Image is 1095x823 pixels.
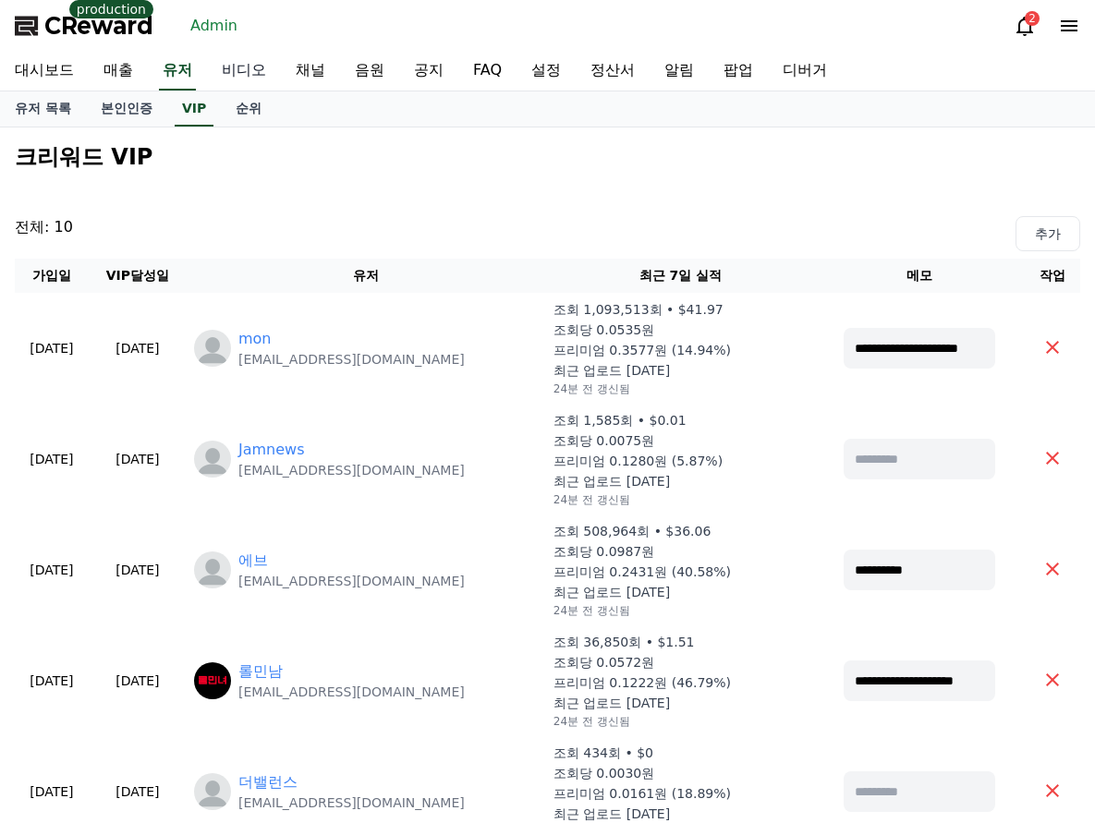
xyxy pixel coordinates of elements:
a: 알림 [650,52,709,91]
img: https://cdn.creward.net/profile/user/profile_blank.webp [194,773,231,810]
span: Home [47,613,79,628]
p: 조회당 0.0572원 [554,653,654,672]
p: 24분 전 갱신됨 [554,603,630,618]
p: 조회 36,850회 • $1.51 [554,633,695,651]
td: [DATE] [15,514,89,625]
th: VIP달성일 [89,259,187,293]
h2: 크리워드 VIP [15,142,1080,172]
a: 본인인증 [86,91,167,127]
p: 프리미엄 0.2431원 (40.58%) [554,563,731,581]
a: 롤민남 [238,660,283,683]
a: 디버거 [768,52,842,91]
span: Settings [274,613,319,628]
a: 팝업 [709,52,768,91]
p: 조회당 0.0987원 [554,542,654,561]
p: 프리미엄 0.3577원 (14.94%) [554,341,731,359]
p: 프리미엄 0.1280원 (5.87%) [554,452,723,470]
a: 2 [1014,15,1036,37]
img: profile_blank.webp [194,330,231,367]
th: 작업 [1024,259,1080,293]
p: 조회 1,093,513회 • $41.97 [554,300,724,319]
td: [DATE] [89,625,187,736]
a: Settings [238,586,355,632]
p: 24분 전 갱신됨 [554,714,630,729]
a: Home [6,586,122,632]
p: 조회 1,585회 • $0.01 [554,411,687,430]
p: [EMAIL_ADDRESS][DOMAIN_NAME] [238,683,465,701]
p: 24분 전 갱신됨 [554,492,630,507]
a: 비디오 [207,52,281,91]
a: VIP [175,91,213,127]
a: Messages [122,586,238,632]
a: Admin [183,11,245,41]
p: 조회당 0.0075원 [554,431,654,450]
a: 채널 [281,52,340,91]
p: 조회당 0.0030원 [554,764,654,782]
th: 메모 [815,259,1025,293]
td: [DATE] [89,293,187,404]
td: [DATE] [89,404,187,514]
button: 추가 [1016,216,1080,251]
p: 최근 업로드 [DATE] [554,694,670,712]
img: https://lh3.googleusercontent.com/a/ACg8ocIRkcOePDkb8G556KPr_g5gDUzm96TACHS6QOMRMdmg6EqxY2Y=s96-c [194,662,231,699]
p: 최근 업로드 [DATE] [554,361,670,380]
a: 공지 [399,52,458,91]
p: [EMAIL_ADDRESS][DOMAIN_NAME] [238,572,465,590]
div: 2 [1025,11,1040,26]
p: [EMAIL_ADDRESS][DOMAIN_NAME] [238,793,465,812]
a: 에브 [238,550,268,572]
a: 정산서 [576,52,650,91]
p: [EMAIL_ADDRESS][DOMAIN_NAME] [238,461,465,479]
p: 최근 업로드 [DATE] [554,583,670,601]
p: 전체: 10 [15,216,73,251]
p: 조회 434회 • $0 [554,744,653,762]
a: 매출 [89,52,148,91]
td: [DATE] [15,293,89,404]
a: 음원 [340,52,399,91]
p: 프리미엄 0.0161원 (18.89%) [554,784,731,803]
th: 유저 [187,259,546,293]
td: [DATE] [15,625,89,736]
td: [DATE] [15,404,89,514]
td: [DATE] [89,514,187,625]
p: 조회당 0.0535원 [554,321,654,339]
p: 최근 업로드 [DATE] [554,805,670,823]
a: mon [238,328,272,350]
a: 유저 [159,52,196,91]
a: 설정 [517,52,576,91]
img: https://cdn.creward.net/profile/user/profile_blank.webp [194,551,231,588]
a: 더밸런스 [238,771,298,793]
a: CReward [15,11,153,41]
img: profile_blank.webp [194,441,231,478]
th: 최근 7일 실적 [546,259,815,293]
p: 최근 업로드 [DATE] [554,472,670,490]
p: [EMAIL_ADDRESS][DOMAIN_NAME] [238,350,465,369]
a: FAQ [458,52,517,91]
th: 가입일 [15,259,89,293]
a: Jamnews [238,439,305,461]
p: 24분 전 갱신됨 [554,381,630,396]
p: 조회 508,964회 • $36.06 [554,522,712,540]
span: Messages [153,614,208,629]
p: 프리미엄 0.1222원 (46.79%) [554,673,731,692]
span: CReward [44,11,153,41]
a: 순위 [221,91,276,127]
